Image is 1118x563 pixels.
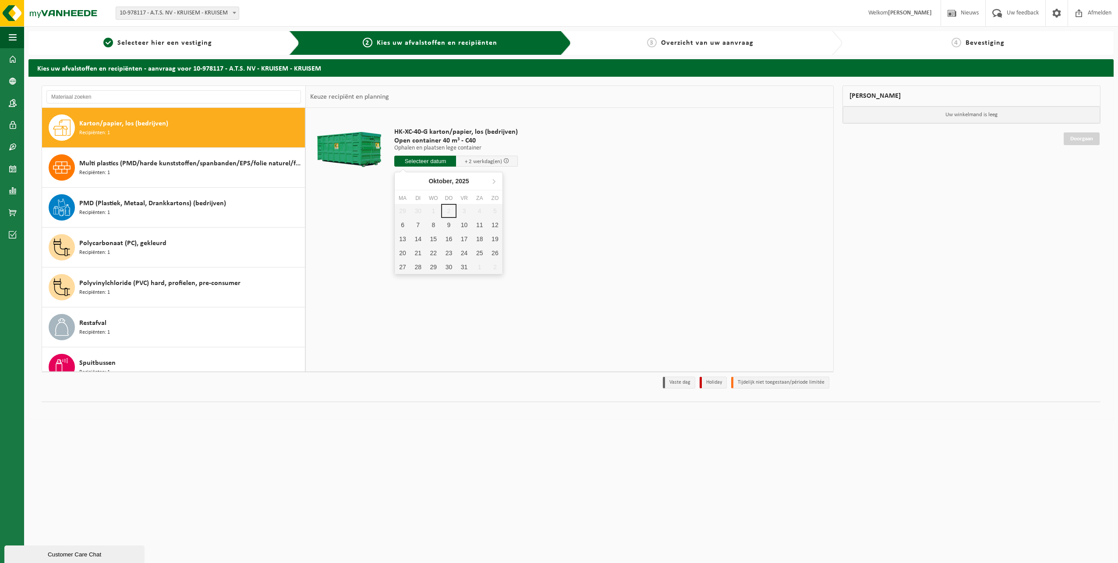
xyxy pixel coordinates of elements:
iframe: chat widget [4,544,146,563]
i: 2025 [455,178,469,184]
span: Overzicht van uw aanvraag [661,39,754,46]
div: za [472,194,487,203]
a: Doorgaan [1064,132,1100,145]
div: 10 [456,218,472,232]
div: 21 [410,246,426,260]
div: 25 [472,246,487,260]
span: 10-978117 - A.T.S. NV - KRUISEM - KRUISEM [116,7,239,19]
div: 19 [487,232,502,246]
span: 3 [647,38,657,47]
div: 22 [426,246,441,260]
div: 30 [441,260,456,274]
div: 17 [456,232,472,246]
li: Vaste dag [663,377,695,388]
span: Recipiënten: 1 [79,368,110,377]
div: do [441,194,456,203]
div: 11 [472,218,487,232]
div: 29 [426,260,441,274]
span: Recipiënten: 1 [79,129,110,137]
div: 9 [441,218,456,232]
span: HK-XC-40-G karton/papier, los (bedrijven) [394,128,518,136]
span: Bevestiging [966,39,1005,46]
button: Restafval Recipiënten: 1 [42,307,305,347]
span: Kies uw afvalstoffen en recipiënten [377,39,497,46]
span: Polyvinylchloride (PVC) hard, profielen, pre-consumer [79,278,241,289]
span: Polycarbonaat (PC), gekleurd [79,238,166,249]
strong: [PERSON_NAME] [888,10,932,16]
span: 4 [952,38,961,47]
button: Multi plastics (PMD/harde kunststoffen/spanbanden/EPS/folie naturel/folie gemengd) Recipiënten: 1 [42,148,305,188]
span: 2 [363,38,372,47]
span: Open container 40 m³ - C40 [394,136,518,145]
input: Selecteer datum [394,156,456,167]
span: Restafval [79,318,106,328]
div: 24 [456,246,472,260]
div: 18 [472,232,487,246]
div: 14 [410,232,426,246]
div: 31 [456,260,472,274]
span: + 2 werkdag(en) [465,159,502,164]
div: 26 [487,246,502,260]
button: Polyvinylchloride (PVC) hard, profielen, pre-consumer Recipiënten: 1 [42,267,305,307]
span: Recipiënten: 1 [79,289,110,297]
button: Karton/papier, los (bedrijven) Recipiënten: 1 [42,108,305,148]
span: Multi plastics (PMD/harde kunststoffen/spanbanden/EPS/folie naturel/folie gemengd) [79,158,303,169]
div: 23 [441,246,456,260]
div: [PERSON_NAME] [842,86,1100,107]
div: 27 [395,260,410,274]
div: zo [487,194,502,203]
input: Materiaal zoeken [46,90,301,103]
div: 28 [410,260,426,274]
div: 20 [395,246,410,260]
span: 1 [103,38,113,47]
div: 13 [395,232,410,246]
span: Recipiënten: 1 [79,249,110,257]
div: Oktober, [425,174,472,188]
span: Karton/papier, los (bedrijven) [79,118,168,129]
div: di [410,194,426,203]
p: Ophalen en plaatsen lege container [394,145,518,151]
div: 15 [426,232,441,246]
div: 12 [487,218,502,232]
div: Keuze recipiënt en planning [306,86,393,108]
span: Recipiënten: 1 [79,169,110,177]
span: Recipiënten: 1 [79,209,110,217]
span: PMD (Plastiek, Metaal, Drankkartons) (bedrijven) [79,198,226,209]
span: Selecteer hier een vestiging [117,39,212,46]
li: Tijdelijk niet toegestaan/période limitée [731,377,829,388]
li: Holiday [700,377,727,388]
span: 10-978117 - A.T.S. NV - KRUISEM - KRUISEM [116,7,239,20]
div: vr [456,194,472,203]
h2: Kies uw afvalstoffen en recipiënten - aanvraag voor 10-978117 - A.T.S. NV - KRUISEM - KRUISEM [28,59,1114,76]
div: 16 [441,232,456,246]
button: Spuitbussen Recipiënten: 1 [42,347,305,387]
a: 1Selecteer hier een vestiging [33,38,282,48]
span: Spuitbussen [79,358,116,368]
div: ma [395,194,410,203]
button: Polycarbonaat (PC), gekleurd Recipiënten: 1 [42,228,305,267]
div: 8 [426,218,441,232]
div: 7 [410,218,426,232]
div: 2 [487,260,502,274]
div: wo [426,194,441,203]
p: Uw winkelmand is leeg [843,107,1100,123]
span: Recipiënten: 1 [79,328,110,337]
button: PMD (Plastiek, Metaal, Drankkartons) (bedrijven) Recipiënten: 1 [42,188,305,228]
div: 6 [395,218,410,232]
